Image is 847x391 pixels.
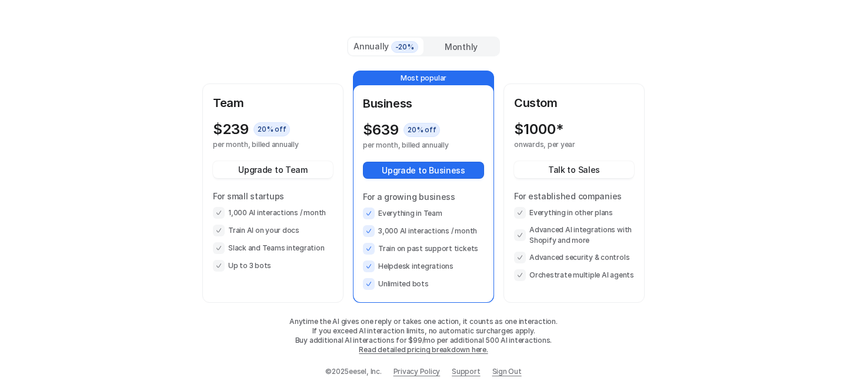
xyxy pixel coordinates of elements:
p: For a growing business [363,191,484,203]
li: Advanced AI integrations with Shopify and more [514,225,634,246]
div: Annually [353,40,419,53]
p: $ 639 [363,122,399,138]
p: per month, billed annually [363,141,463,150]
span: 20 % off [254,122,290,136]
li: Train on past support tickets [363,243,484,255]
p: Buy additional AI interactions for $99/mo per additional 500 AI interactions. [202,336,645,345]
button: Talk to Sales [514,161,634,178]
p: © 2025 eesel, Inc. [325,366,381,377]
li: 1,000 AI interactions / month [213,207,333,219]
p: onwards, per year [514,140,613,149]
p: Most popular [354,71,493,85]
a: Sign Out [492,366,522,377]
li: Everything in other plans [514,207,634,219]
div: Monthly [423,38,499,55]
button: Upgrade to Business [363,162,484,179]
li: Orchestrate multiple AI agents [514,269,634,281]
p: Anytime the AI gives one reply or takes one action, it counts as one interaction. [202,317,645,326]
button: Upgrade to Team [213,161,333,178]
li: Slack and Teams integration [213,242,333,254]
p: Custom [514,94,634,112]
a: Read detailed pricing breakdown here. [359,345,488,354]
p: For small startups [213,190,333,202]
p: Business [363,95,484,112]
a: Privacy Policy [394,366,441,377]
p: For established companies [514,190,634,202]
li: Up to 3 bots [213,260,333,272]
li: Advanced security & controls [514,252,634,263]
li: 3,000 AI interactions / month [363,225,484,237]
li: Unlimited bots [363,278,484,290]
span: Support [452,366,480,377]
p: If you exceed AI interaction limits, no automatic surcharges apply. [202,326,645,336]
li: Helpdesk integrations [363,260,484,272]
li: Train AI on your docs [213,225,333,236]
span: -20% [391,41,418,53]
p: Team [213,94,333,112]
p: $ 1000* [514,121,563,138]
li: Everything in Team [363,208,484,219]
span: 20 % off [404,123,440,137]
p: per month, billed annually [213,140,312,149]
p: $ 239 [213,121,249,138]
